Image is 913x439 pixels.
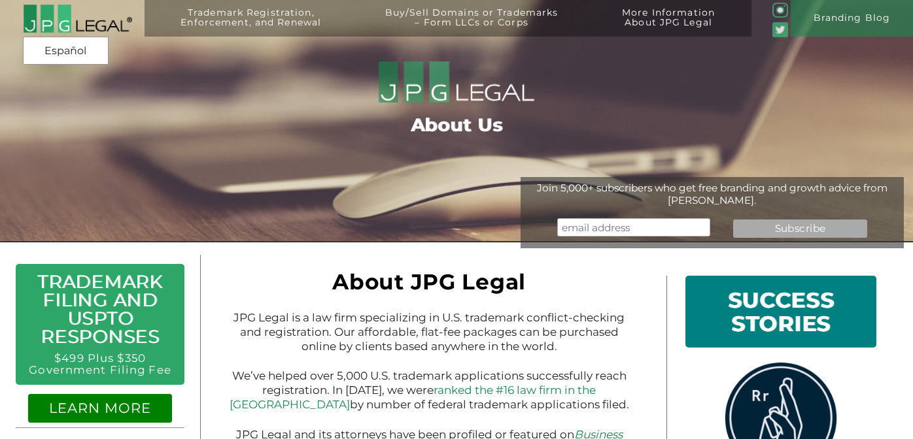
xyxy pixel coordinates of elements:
p: We’ve helped over 5,000 U.S. trademark applications successfully reach registration. In [DATE], w... [228,368,630,412]
img: 2016-logo-black-letters-3-r.png [23,4,133,33]
a: More InformationAbout JPG Legal [594,8,742,44]
a: Buy/Sell Domains or Trademarks– Form LLCs or Corps [358,8,585,44]
img: glyph-logo_May2016-green3-90.png [772,3,787,18]
a: Trademark Filing and USPTO Responses [37,270,163,348]
img: Twitter_Social_Icon_Rounded_Square_Color-mid-green3-90.png [772,22,787,37]
h1: SUCCESS STORIES [695,285,867,338]
a: ranked the #16 law firm in the [GEOGRAPHIC_DATA] [230,383,596,411]
div: Join 5,000+ subscribers who get free branding and growth advice from [PERSON_NAME]. [521,182,904,206]
a: LEARN MORE [49,400,151,416]
h1: About JPG Legal [228,276,630,295]
a: $499 Plus $350 Government Filing Fee [29,351,171,376]
a: Trademark Registration,Enforcement, and Renewal [154,8,349,44]
input: email address [557,218,711,236]
p: JPG Legal is a law firm specializing in U.S. trademark conflict-checking and registration. Our af... [228,310,630,353]
a: Español [27,39,105,63]
input: Subscribe [733,219,867,238]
